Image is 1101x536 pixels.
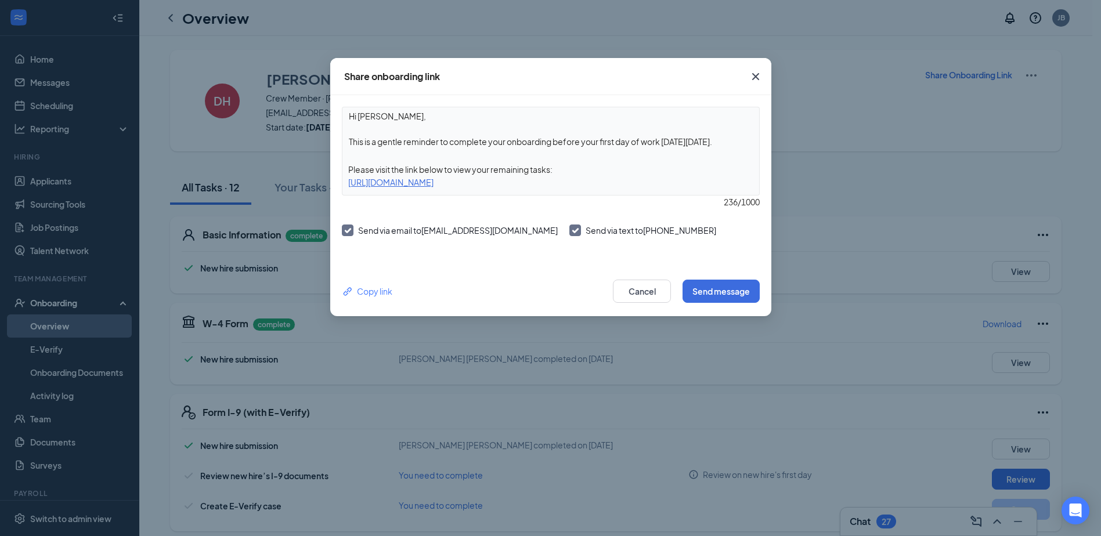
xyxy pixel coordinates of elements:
div: [URL][DOMAIN_NAME] [342,176,759,189]
div: Open Intercom Messenger [1062,497,1089,524]
button: Send message [683,280,760,303]
svg: Cross [749,70,763,84]
span: Send via text to [PHONE_NUMBER] [586,225,716,236]
span: Send via email to [EMAIL_ADDRESS][DOMAIN_NAME] [358,225,558,236]
button: Link Copy link [342,285,392,298]
svg: Checkmark [342,226,352,236]
div: Please visit the link below to view your remaining tasks: [342,163,759,176]
div: Copy link [342,285,392,298]
textarea: Hi [PERSON_NAME], This is a gentle reminder to complete your onboarding before your first day of ... [342,107,759,150]
svg: Checkmark [570,226,580,236]
div: Share onboarding link [344,70,440,83]
button: Close [740,58,771,95]
div: 236 / 1000 [342,195,760,208]
button: Cancel [613,280,671,303]
svg: Link [342,285,354,298]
